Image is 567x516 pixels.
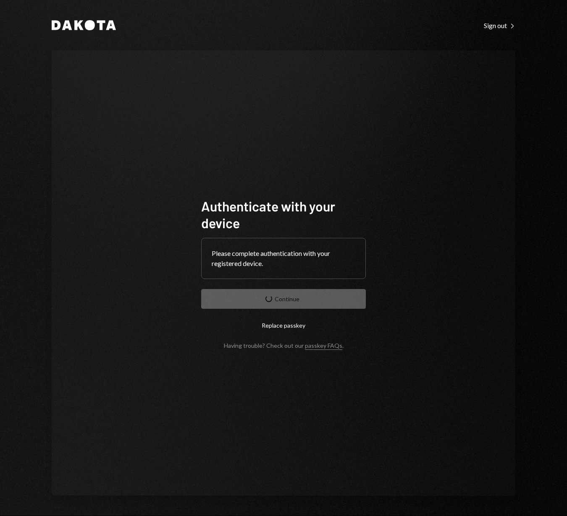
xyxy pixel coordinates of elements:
div: Having trouble? Check out our . [224,342,344,349]
div: Please complete authentication with your registered device. [212,248,355,268]
a: passkey FAQs [305,342,342,350]
button: Replace passkey [201,315,366,335]
a: Sign out [484,21,515,30]
h1: Authenticate with your device [201,198,366,231]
